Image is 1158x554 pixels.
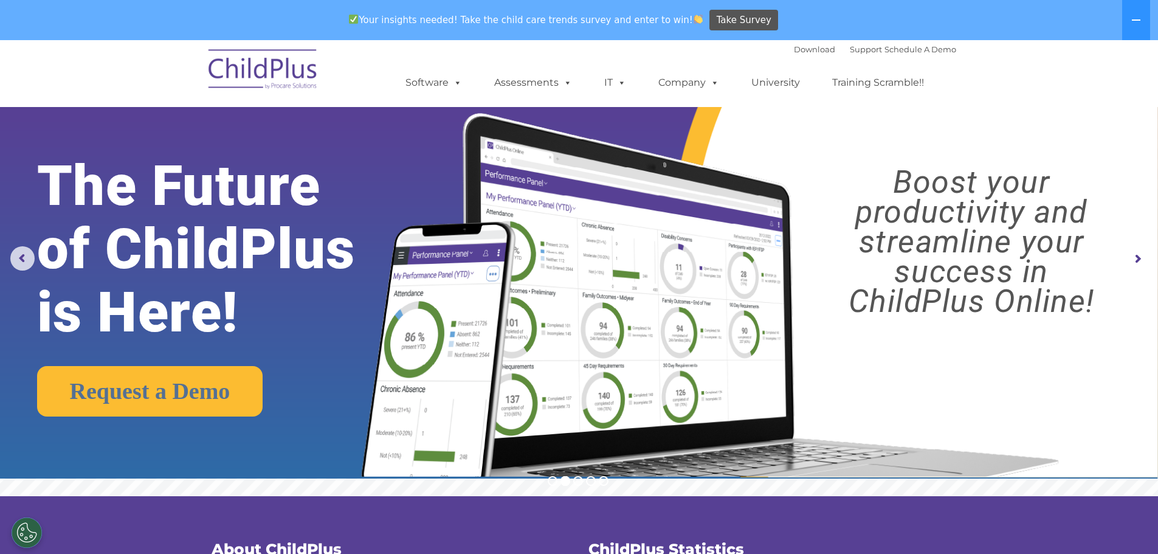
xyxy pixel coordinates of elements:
[794,44,835,54] a: Download
[646,71,731,95] a: Company
[959,423,1158,554] iframe: Chat Widget
[694,15,703,24] img: 👏
[850,44,882,54] a: Support
[800,167,1143,316] rs-layer: Boost your productivity and streamline your success in ChildPlus Online!
[12,518,42,548] button: Cookies Settings
[709,10,778,31] a: Take Survey
[393,71,474,95] a: Software
[739,71,812,95] a: University
[344,8,708,32] span: Your insights needed! Take the child care trends survey and enter to win!
[482,71,584,95] a: Assessments
[349,15,358,24] img: ✅
[717,10,771,31] span: Take Survey
[202,41,324,102] img: ChildPlus by Procare Solutions
[37,154,407,344] rs-layer: The Future of ChildPlus is Here!
[794,44,956,54] font: |
[37,366,263,417] a: Request a Demo
[884,44,956,54] a: Schedule A Demo
[592,71,638,95] a: IT
[820,71,936,95] a: Training Scramble!!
